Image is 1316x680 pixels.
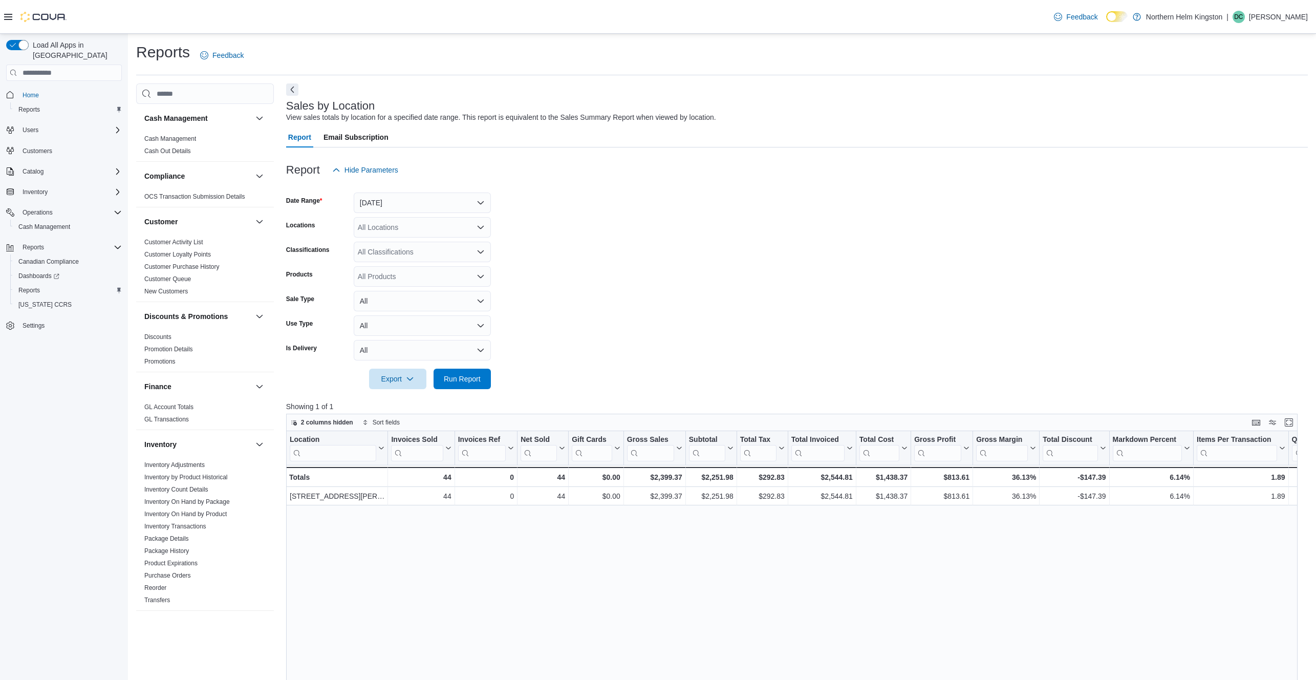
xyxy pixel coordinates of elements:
[14,256,122,268] span: Canadian Compliance
[859,435,899,445] div: Total Cost
[144,193,245,201] span: OCS Transaction Submission Details
[689,471,733,483] div: $2,251.98
[1226,11,1228,23] p: |
[144,311,251,322] button: Discounts & Promotions
[18,88,122,101] span: Home
[23,322,45,330] span: Settings
[458,491,513,503] div: 0
[144,357,176,366] span: Promotions
[144,439,251,450] button: Inventory
[253,170,266,182] button: Compliance
[144,559,198,567] span: Product Expirations
[859,491,908,503] div: $1,438.37
[144,584,166,591] a: Reorder
[18,319,122,332] span: Settings
[144,135,196,143] span: Cash Management
[18,272,59,280] span: Dashboards
[791,435,853,461] button: Total Invoiced
[144,560,198,567] a: Product Expirations
[23,91,39,99] span: Home
[1250,416,1262,429] button: Keyboard shortcuts
[1043,435,1106,461] button: Total Discount
[144,113,251,123] button: Cash Management
[1043,491,1106,503] div: -$147.39
[290,435,376,445] div: Location
[1233,11,1245,23] div: David Cote
[572,435,612,461] div: Gift Card Sales
[144,571,191,580] span: Purchase Orders
[391,471,451,483] div: 44
[10,297,126,312] button: [US_STATE] CCRS
[391,491,451,503] div: 44
[144,217,251,227] button: Customer
[18,186,122,198] span: Inventory
[144,288,188,295] a: New Customers
[689,491,733,503] div: $2,251.98
[14,256,83,268] a: Canadian Compliance
[136,331,274,372] div: Discounts & Promotions
[627,471,682,483] div: $2,399.37
[627,435,682,461] button: Gross Sales
[791,435,845,445] div: Total Invoiced
[144,596,170,604] span: Transfers
[196,45,248,66] a: Feedback
[2,185,126,199] button: Inventory
[14,284,122,296] span: Reports
[144,346,193,353] a: Promotion Details
[740,491,785,503] div: $292.83
[689,435,725,461] div: Subtotal
[627,435,674,445] div: Gross Sales
[1197,491,1285,503] div: 1.89
[458,471,513,483] div: 0
[1043,435,1097,461] div: Total Discount
[144,522,206,530] span: Inventory Transactions
[14,284,44,296] a: Reports
[740,435,785,461] button: Total Tax
[144,535,189,543] span: Package Details
[144,474,228,481] a: Inventory by Product Historical
[144,486,208,493] a: Inventory Count Details
[914,491,969,503] div: $813.61
[391,435,443,461] div: Invoices Sold
[2,123,126,137] button: Users
[14,270,122,282] span: Dashboards
[23,167,44,176] span: Catalog
[458,435,505,461] div: Invoices Ref
[20,12,67,22] img: Cova
[914,435,961,461] div: Gross Profit
[18,223,70,231] span: Cash Management
[1112,491,1190,503] div: 6.14%
[18,144,122,157] span: Customers
[286,320,313,328] label: Use Type
[859,435,908,461] button: Total Cost
[1112,435,1181,445] div: Markdown Percent
[144,263,220,270] a: Customer Purchase History
[1146,11,1222,23] p: Northern Helm Kingston
[521,471,565,483] div: 44
[144,415,189,423] span: GL Transactions
[18,145,56,157] a: Customers
[144,498,230,505] a: Inventory On Hand by Package
[976,491,1036,503] div: 36.13%
[521,435,565,461] button: Net Sold
[740,435,776,445] div: Total Tax
[18,105,40,114] span: Reports
[144,333,171,341] span: Discounts
[976,435,1036,461] button: Gross Margin
[136,190,274,207] div: Compliance
[144,523,206,530] a: Inventory Transactions
[14,103,122,116] span: Reports
[290,435,376,461] div: Location
[477,223,485,231] button: Open list of options
[290,435,384,461] button: Location
[144,358,176,365] a: Promotions
[144,275,191,283] span: Customer Queue
[144,572,191,579] a: Purchase Orders
[458,435,505,445] div: Invoices Ref
[689,435,725,445] div: Subtotal
[14,103,44,116] a: Reports
[253,380,266,393] button: Finance
[375,369,420,389] span: Export
[144,217,178,227] h3: Customer
[1197,471,1285,483] div: 1.89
